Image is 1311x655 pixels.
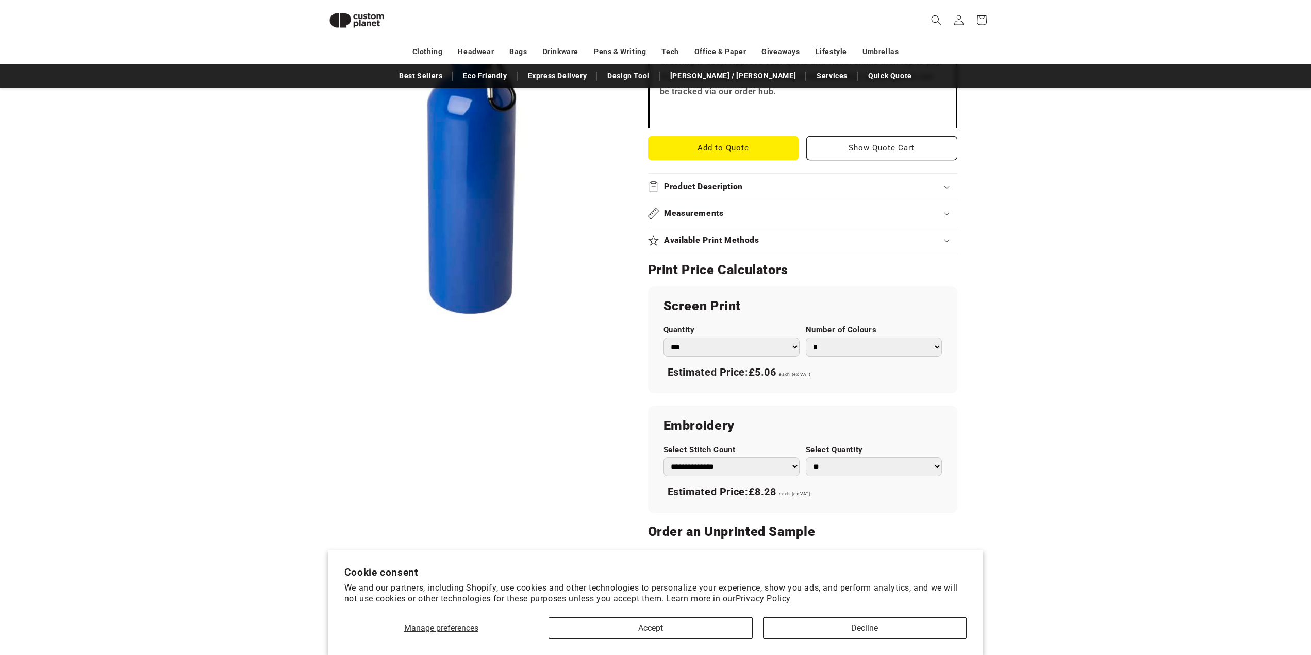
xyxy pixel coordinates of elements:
button: Show Quote Cart [806,136,957,160]
span: each (ex VAT) [779,491,810,496]
a: Design Tool [602,67,655,85]
h2: Embroidery [663,417,942,434]
iframe: Customer reviews powered by Trustpilot [660,108,945,118]
summary: Product Description [648,174,957,200]
iframe: Chat Widget [1139,544,1311,655]
media-gallery: Gallery Viewer [321,15,622,317]
a: Best Sellers [394,67,447,85]
h2: Print Price Calculators [648,262,957,278]
a: Services [811,67,853,85]
strong: Ordering is easy. Approve your quote and visual online then tap to pay. Your order moves straight... [660,57,943,97]
img: Custom Planet [321,4,393,37]
span: each (ex VAT) [779,372,810,377]
a: Quick Quote [863,67,917,85]
button: Decline [763,617,967,639]
summary: Measurements [648,200,957,227]
h2: Product Description [664,181,743,192]
a: Eco Friendly [458,67,512,85]
a: Umbrellas [862,43,899,61]
a: Express Delivery [523,67,592,85]
h2: Screen Print [663,298,942,314]
p: We and our partners, including Shopify, use cookies and other technologies to personalize your ex... [344,583,967,604]
div: Estimated Price: [663,362,942,383]
label: Select Stitch Count [663,445,800,455]
a: Tech [661,43,678,61]
a: Headwear [458,43,494,61]
a: Privacy Policy [736,594,791,603]
a: Clothing [412,43,443,61]
button: Accept [549,617,753,639]
button: Manage preferences [344,617,538,639]
label: Quantity [663,325,800,335]
span: £8.28 [749,485,776,498]
a: Lifestyle [816,43,847,61]
h2: Order an Unprinted Sample [648,524,957,540]
span: £5.06 [749,366,776,378]
span: Manage preferences [404,623,478,633]
button: Add to Quote [648,136,799,160]
h2: Available Print Methods [664,235,759,246]
a: Bags [509,43,527,61]
p: Samples are limited to 1 item per SKU and are unreturnable. [648,548,957,563]
h2: Cookie consent [344,566,967,578]
a: Pens & Writing [594,43,646,61]
summary: Search [925,9,948,31]
summary: Available Print Methods [648,227,957,254]
a: [PERSON_NAME] / [PERSON_NAME] [665,67,801,85]
a: Giveaways [761,43,800,61]
div: Estimated Price: [663,481,942,503]
a: Office & Paper [694,43,746,61]
label: Number of Colours [806,325,942,335]
a: Drinkware [543,43,578,61]
h2: Measurements [664,208,724,219]
label: Select Quantity [806,445,942,455]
